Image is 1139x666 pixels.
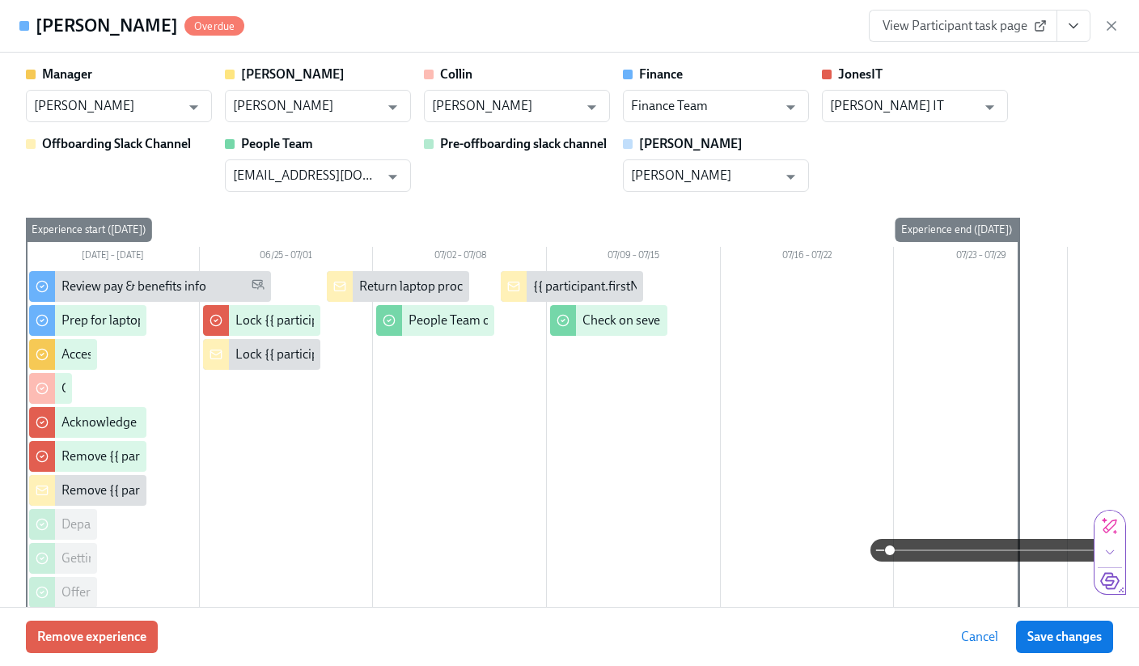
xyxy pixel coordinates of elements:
h4: [PERSON_NAME] [36,14,178,38]
div: {{ participant.firstName }} has returned their laptop! [533,278,819,295]
button: Open [380,95,405,120]
div: Check age of laptop for {{ participant.fullName }} [61,380,330,397]
div: Acknowledge upcoming offboarding for {{ participant.fullName }} [61,414,425,431]
div: Remove {{ participant.fullName }} from all tools & apps on {{ participant.lastDayOfWork }} at 6pm... [61,448,636,465]
span: Overdue [184,20,244,32]
div: Experience start ([DATE]) [25,218,152,242]
span: Personal Email [252,278,265,296]
button: Open [579,95,604,120]
div: Return laptop process with [PERSON_NAME] IT [PERSON_NAME] [359,278,726,295]
button: Open [778,164,803,189]
span: Remove experience [37,629,146,645]
span: View Participant task page [883,18,1044,34]
a: View Participant task page [869,10,1057,42]
div: Review pay & benefits info [61,278,206,295]
div: People Team offboarding steps [409,312,581,329]
div: Offer send off? [61,583,143,601]
div: 06/25 – 07/01 [200,247,374,268]
div: 07/23 – 07/29 [894,247,1068,268]
div: Check on severance payment [582,312,742,329]
div: Prep for laptop return [61,312,182,329]
span: Cancel [961,629,998,645]
strong: Manager [42,66,92,82]
strong: Collin [440,66,472,82]
strong: People Team [241,136,313,151]
div: 07/09 – 07/15 [547,247,721,268]
button: Open [181,95,206,120]
div: Remove {{ participant.fullName }} from all apps & tools on {{ participant.lastDayOfWork }} at 6pm... [61,481,636,499]
div: [DATE] – [DATE] [26,247,200,268]
strong: Finance [639,66,683,82]
div: Experience end ([DATE]) [895,218,1018,242]
button: Save changes [1016,621,1113,653]
div: 07/16 – 07/22 [721,247,895,268]
button: Open [380,164,405,189]
div: Lock {{ participant.firstName }}'s laptop on {{ participant.lastDayOfWork }} [235,346,646,363]
div: Lock {{ participant.fullName }}'s laptop [235,312,451,329]
strong: [PERSON_NAME] [639,136,743,151]
span: Save changes [1027,629,1102,645]
div: Access questions for {{ participant.firstName }}'s departure [61,346,386,363]
strong: [PERSON_NAME] [241,66,345,82]
div: 07/02 – 07/08 [373,247,547,268]
button: Open [778,95,803,120]
button: Cancel [950,621,1010,653]
strong: Offboarding Slack Channel [42,136,191,151]
button: Open [977,95,1002,120]
button: View task page [1056,10,1090,42]
strong: JonesIT [838,66,883,82]
strong: Pre-offboarding slack channel [440,136,607,151]
button: Remove experience [26,621,158,653]
div: Departure Comms Plan [61,515,192,533]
